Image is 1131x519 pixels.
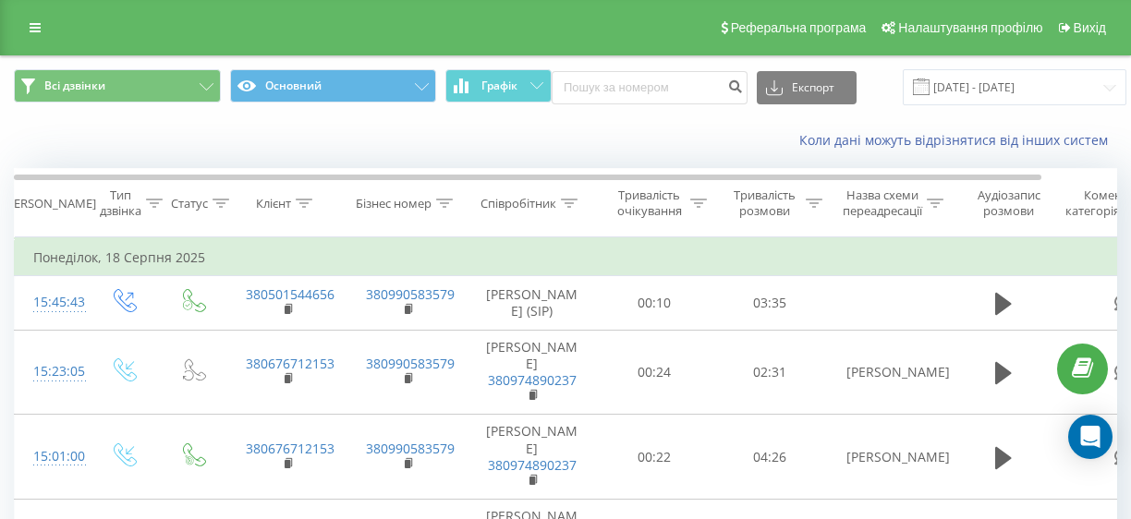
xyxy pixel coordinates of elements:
a: 380676712153 [246,355,334,372]
button: Основний [230,69,437,103]
div: Аудіозапис розмови [964,187,1053,219]
input: Пошук за номером [552,71,748,104]
a: 380990583579 [366,285,455,303]
td: 00:10 [597,276,712,330]
div: Тривалість розмови [728,187,801,219]
td: 00:22 [597,415,712,500]
button: Графік [445,69,552,103]
div: 15:01:00 [33,439,70,475]
div: Співробітник [480,196,556,211]
button: Всі дзвінки [14,69,221,103]
a: 380990583579 [366,355,455,372]
td: 02:31 [712,330,828,415]
span: Налаштування профілю [898,20,1042,35]
span: Реферальна програма [731,20,867,35]
a: 380501544656 [246,285,334,303]
a: 380990583579 [366,440,455,457]
div: Тривалість очікування [613,187,686,219]
a: 380974890237 [488,371,577,389]
a: 380974890237 [488,456,577,474]
td: 03:35 [712,276,828,330]
td: [PERSON_NAME] [468,415,597,500]
td: 00:24 [597,330,712,415]
td: [PERSON_NAME] [468,330,597,415]
button: Експорт [757,71,857,104]
a: Коли дані можуть відрізнятися вiд інших систем [799,131,1117,149]
span: Всі дзвінки [44,78,105,93]
div: Статус [171,196,208,211]
div: 15:23:05 [33,354,70,390]
a: 380676712153 [246,440,334,457]
div: 15:45:43 [33,284,70,320]
div: [PERSON_NAME] [3,196,96,211]
div: Назва схеми переадресації [843,187,922,219]
div: Open Intercom Messenger [1068,415,1113,459]
div: Тип дзвінка [100,187,141,219]
td: [PERSON_NAME] [828,330,948,415]
td: 04:26 [712,415,828,500]
td: [PERSON_NAME] [828,415,948,500]
td: [PERSON_NAME] (SIP) [468,276,597,330]
div: Бізнес номер [356,196,432,211]
span: Графік [481,79,517,92]
span: Вихід [1074,20,1106,35]
div: Клієнт [256,196,291,211]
